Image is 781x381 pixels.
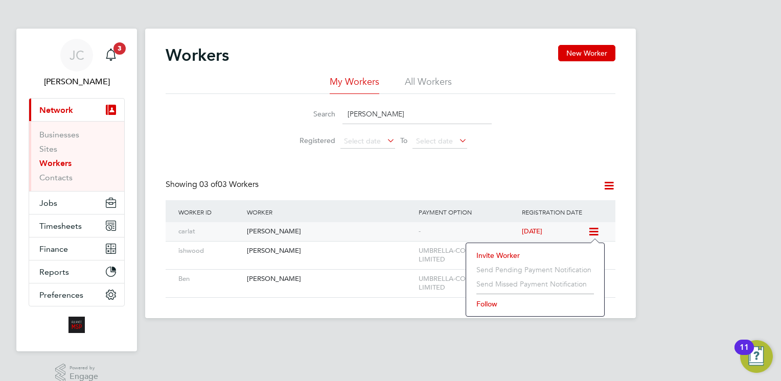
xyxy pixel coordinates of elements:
[70,372,98,381] span: Engage
[289,136,335,145] label: Registered
[39,221,82,231] span: Timesheets
[176,200,244,224] div: Worker ID
[522,227,542,235] span: [DATE]
[740,340,773,373] button: Open Resource Center, 11 new notifications
[330,76,379,94] li: My Workers
[405,76,452,94] li: All Workers
[176,222,244,241] div: carlat
[176,241,605,250] a: ishwood[PERSON_NAME]UMBRELLA-COMPANY LIMITED[DATE]
[68,317,85,333] img: alliancemsp-logo-retina.png
[344,136,381,146] span: Select date
[471,297,599,311] li: Follow
[39,144,57,154] a: Sites
[416,200,519,224] div: Payment Option
[29,39,125,88] a: JC[PERSON_NAME]
[199,179,218,189] span: 03 of
[70,49,84,62] span: JC
[519,200,605,224] div: Registration Date
[29,121,124,191] div: Network
[39,105,73,115] span: Network
[101,39,121,72] a: 3
[29,237,124,260] button: Finance
[29,260,124,283] button: Reports
[471,248,599,263] li: Invite Worker
[39,290,83,300] span: Preferences
[113,42,126,55] span: 3
[416,270,519,297] div: UMBRELLA-COMPANY LIMITED
[740,347,749,361] div: 11
[29,76,125,88] span: Jodie Canning
[39,173,73,182] a: Contacts
[244,242,416,260] div: [PERSON_NAME]
[39,158,72,168] a: Workers
[397,134,410,147] span: To
[29,192,124,214] button: Jobs
[289,109,335,118] label: Search
[166,179,261,190] div: Showing
[70,364,98,372] span: Powered by
[176,269,605,278] a: Ben[PERSON_NAME]UMBRELLA-COMPANY LIMITEDa year ago
[244,200,416,224] div: Worker
[176,270,244,289] div: Ben
[471,263,599,277] li: Send pending payment notification
[416,222,519,241] div: -
[471,277,599,291] li: Send missed payment notification
[39,198,57,208] span: Jobs
[39,130,79,139] a: Businesses
[199,179,259,189] span: 03 Workers
[416,242,519,269] div: UMBRELLA-COMPANY LIMITED
[39,244,68,254] span: Finance
[244,270,416,289] div: [PERSON_NAME]
[558,45,615,61] button: New Worker
[29,283,124,306] button: Preferences
[29,99,124,121] button: Network
[244,222,416,241] div: [PERSON_NAME]
[39,267,69,277] span: Reports
[29,215,124,237] button: Timesheets
[176,242,244,260] div: ishwood
[29,317,125,333] a: Go to home page
[342,104,492,124] input: Name, email or phone number
[16,29,137,351] nav: Main navigation
[416,136,453,146] span: Select date
[176,222,588,230] a: carlat[PERSON_NAME]-[DATE]
[166,45,229,65] h2: Workers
